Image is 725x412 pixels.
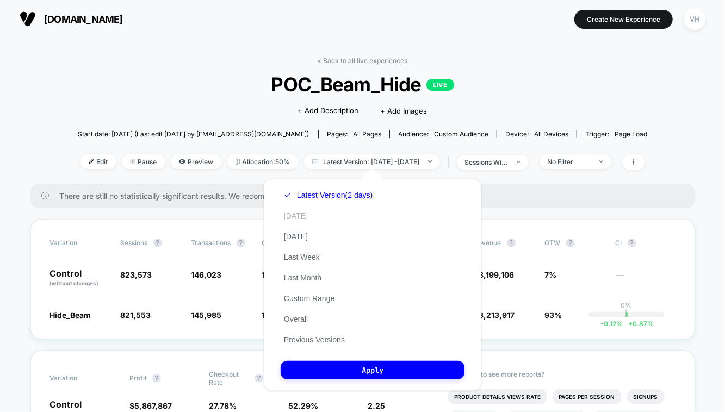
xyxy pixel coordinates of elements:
[20,11,36,27] img: Visually logo
[479,310,515,320] span: 8,213,917
[60,191,673,201] span: There are still no statistically significant results. We recommend waiting a few more days
[50,269,110,288] p: Control
[448,370,676,378] p: Would like to see more reports?
[152,374,161,383] button: ?
[465,158,509,166] div: sessions with impression
[448,389,547,404] li: Product Details Views Rate
[545,270,557,279] span: 7%
[288,401,318,410] span: 52.29 %
[44,14,123,25] span: [DOMAIN_NAME]
[281,294,338,303] button: Custom Range
[209,370,249,386] span: Checkout Rate
[621,301,632,309] p: 0%
[353,130,381,138] span: all pages
[497,130,577,138] span: Device:
[625,309,628,317] p: |
[616,239,676,247] span: CI
[426,79,454,91] p: LIVE
[585,130,647,138] div: Trigger:
[684,9,705,30] div: VH
[312,159,318,164] img: calendar
[281,190,376,200] button: Latest Version(2 days)
[89,159,94,164] img: edit
[191,239,231,247] span: Transactions
[237,239,245,247] button: ?
[517,161,520,163] img: end
[434,130,488,138] span: Custom Audience
[548,158,591,166] div: No Filter
[281,361,464,379] button: Apply
[681,8,709,30] button: VH
[106,73,619,96] span: POC_Beam_Hide
[545,310,562,320] span: 93%
[445,154,457,170] span: |
[507,239,516,247] button: ?
[50,370,110,386] span: Variation
[171,154,222,169] span: Preview
[281,232,311,241] button: [DATE]
[50,239,110,247] span: Variation
[318,57,408,65] a: < Back to all live experiences
[281,252,323,262] button: Last Week
[398,130,488,138] div: Audience:
[281,211,311,221] button: [DATE]
[327,130,381,138] div: Pages:
[227,154,299,169] span: Allocation: 50%
[566,239,575,247] button: ?
[623,320,654,328] span: 0.87 %
[16,10,126,28] button: [DOMAIN_NAME]
[368,401,386,410] span: 2.25
[545,239,605,247] span: OTW
[615,130,647,138] span: Page Load
[627,389,665,404] li: Signups
[191,270,222,279] span: 146,023
[209,401,237,410] span: 27.78 %
[599,160,603,163] img: end
[474,270,515,279] span: $
[191,310,222,320] span: 145,985
[153,239,162,247] button: ?
[281,314,311,324] button: Overall
[121,310,151,320] span: 821,553
[50,280,99,286] span: (without changes)
[236,159,240,165] img: rebalance
[304,154,440,169] span: Latest Version: [DATE] - [DATE]
[428,160,432,163] img: end
[628,320,633,328] span: +
[122,154,165,169] span: Pause
[616,272,676,288] span: ---
[281,273,325,283] button: Last Month
[129,401,172,410] span: $
[479,270,515,279] span: 8,199,106
[628,239,636,247] button: ?
[474,310,515,320] span: $
[553,389,622,404] li: Pages Per Session
[78,130,309,138] span: Start date: [DATE] (Last edit [DATE] by [EMAIL_ADDRESS][DOMAIN_NAME])
[281,335,348,345] button: Previous Versions
[381,107,427,115] span: + Add Images
[574,10,673,29] button: Create New Experience
[50,310,91,320] span: Hide_Beam
[121,239,148,247] span: Sessions
[129,374,147,382] span: Profit
[80,154,116,169] span: Edit
[134,401,172,410] span: 5,867,867
[298,105,359,116] span: + Add Description
[130,159,135,164] img: end
[534,130,568,138] span: all devices
[121,270,152,279] span: 823,573
[600,320,623,328] span: -0.12 %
